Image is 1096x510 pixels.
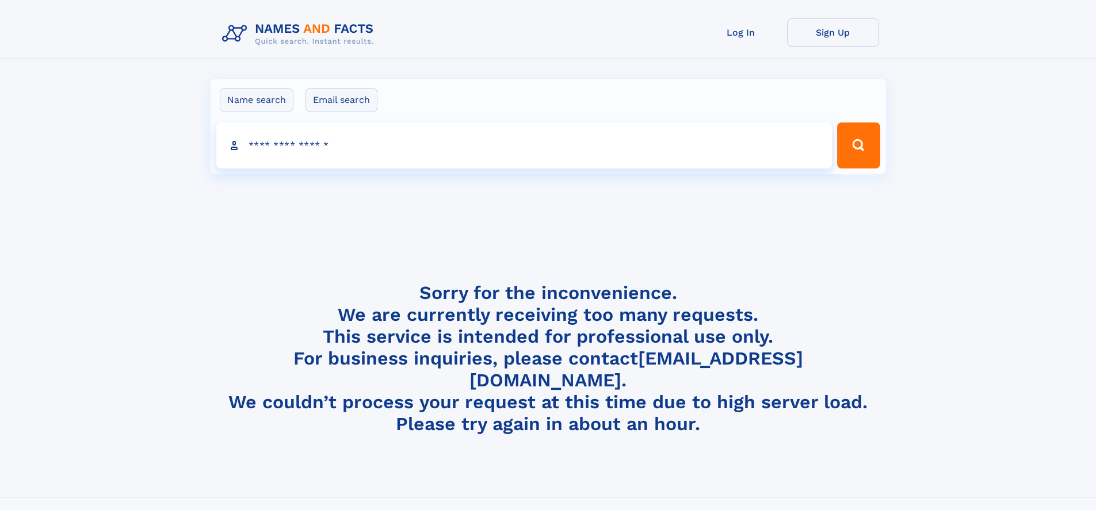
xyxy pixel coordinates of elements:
[469,347,803,391] a: [EMAIL_ADDRESS][DOMAIN_NAME]
[217,282,879,435] h4: Sorry for the inconvenience. We are currently receiving too many requests. This service is intend...
[695,18,787,47] a: Log In
[787,18,879,47] a: Sign Up
[220,88,293,112] label: Name search
[837,122,880,168] button: Search Button
[305,88,377,112] label: Email search
[217,18,383,49] img: Logo Names and Facts
[216,122,832,168] input: search input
